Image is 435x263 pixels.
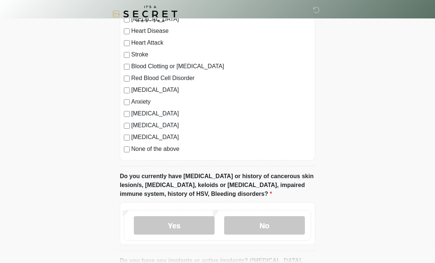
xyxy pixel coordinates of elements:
label: Red Blood Cell Disorder [131,74,311,83]
label: Anxiety [131,97,311,106]
label: Heart Disease [131,27,311,35]
img: It's A Secret Med Spa Logo [112,6,177,22]
input: Red Blood Cell Disorder [124,76,130,82]
input: Anxiety [124,99,130,105]
input: [MEDICAL_DATA] [124,123,130,129]
input: Heart Disease [124,28,130,34]
label: [MEDICAL_DATA] [131,133,311,142]
input: [MEDICAL_DATA] [124,87,130,93]
label: Stroke [131,50,311,59]
input: [MEDICAL_DATA] [124,135,130,141]
label: Yes [134,216,215,235]
label: No [224,216,305,235]
input: Blood Clotting or [MEDICAL_DATA] [124,64,130,70]
input: Stroke [124,52,130,58]
label: Do you currently have [MEDICAL_DATA] or history of cancerous skin lesion/s, [MEDICAL_DATA], keloi... [120,172,315,198]
label: None of the above [131,145,311,153]
label: [MEDICAL_DATA] [131,109,311,118]
input: None of the above [124,146,130,152]
label: [MEDICAL_DATA] [131,121,311,130]
label: Blood Clotting or [MEDICAL_DATA] [131,62,311,71]
input: Heart Attack [124,40,130,46]
input: [MEDICAL_DATA] [124,111,130,117]
label: [MEDICAL_DATA] [131,86,311,94]
label: Heart Attack [131,38,311,47]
